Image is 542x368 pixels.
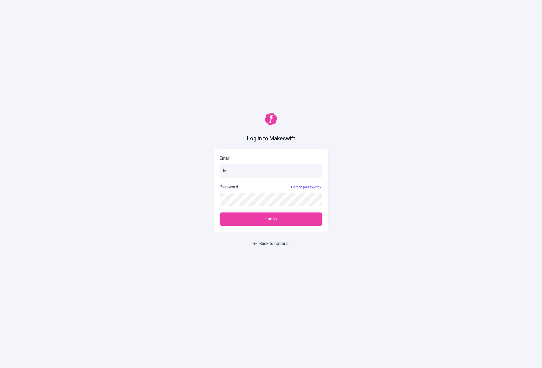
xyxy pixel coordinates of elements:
[250,238,292,249] button: Back to options
[220,155,322,162] p: Email
[290,185,322,190] a: Forgot password?
[247,135,295,143] h1: Log in to Makeswift
[266,216,277,223] span: Log in
[259,240,289,247] span: Back to options
[220,212,322,226] button: Log in
[220,164,322,178] input: Email
[220,184,238,191] p: Password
